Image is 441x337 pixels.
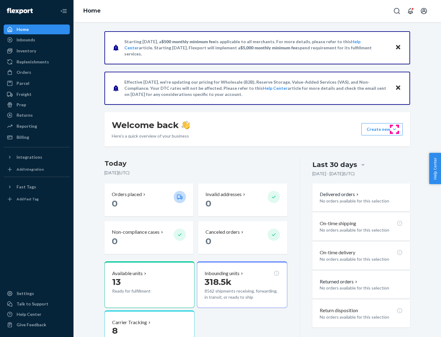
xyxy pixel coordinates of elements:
[161,39,215,44] span: $500 monthly minimum fee
[104,221,193,254] button: Non-compliance cases 0
[205,191,242,198] p: Invalid addresses
[4,57,70,67] a: Replenishments
[320,256,403,262] p: No orders available for this selection
[112,288,169,294] p: Ready for fulfillment
[17,184,36,190] div: Fast Tags
[4,299,70,309] a: Talk to Support
[4,78,70,88] a: Parcel
[4,165,70,174] a: Add Integration
[17,154,42,160] div: Integrations
[112,325,118,336] span: 8
[320,307,358,314] p: Return disposition
[205,270,239,277] p: Inbounding units
[320,285,403,291] p: No orders available for this selection
[17,59,49,65] div: Replenishments
[198,184,287,216] button: Invalid addresses 0
[320,227,403,233] p: No orders available for this selection
[205,236,211,246] span: 0
[112,270,143,277] p: Available units
[418,5,430,17] button: Open account menu
[104,159,287,168] h3: Today
[4,35,70,45] a: Inbounds
[17,91,32,97] div: Freight
[4,110,70,120] a: Returns
[320,191,360,198] button: Delivered orders
[17,311,41,317] div: Help Center
[312,160,357,169] div: Last 30 days
[112,198,118,209] span: 0
[112,236,118,246] span: 0
[198,221,287,254] button: Canceled orders 0
[112,133,190,139] p: Here’s a quick overview of your business
[17,134,29,140] div: Billing
[104,184,193,216] button: Orders placed 0
[4,309,70,319] a: Help Center
[4,320,70,330] button: Give Feedback
[4,89,70,99] a: Freight
[4,67,70,77] a: Orders
[17,322,46,328] div: Give Feedback
[17,48,36,54] div: Inventory
[320,249,355,256] p: On-time delivery
[4,100,70,110] a: Prep
[17,196,39,202] div: Add Fast Tag
[17,69,31,75] div: Orders
[429,153,441,184] button: Help Center
[263,85,288,91] a: Help Center
[112,229,160,236] p: Non-compliance cases
[104,261,194,308] button: Available units13Ready for fulfillment
[4,46,70,56] a: Inventory
[4,152,70,162] button: Integrations
[17,301,48,307] div: Talk to Support
[124,79,389,97] p: Effective [DATE], we're updating our pricing for Wholesale (B2B), Reserve Storage, Value-Added Se...
[17,290,34,297] div: Settings
[391,5,403,17] button: Open Search Box
[4,25,70,34] a: Home
[320,198,403,204] p: No orders available for this selection
[112,277,121,287] span: 13
[78,2,106,20] ol: breadcrumbs
[104,170,287,176] p: [DATE] ( UTC )
[197,261,287,308] button: Inbounding units318.5k8562 shipments receiving, forwarding, in transit, or ready to ship
[394,43,402,52] button: Close
[205,198,211,209] span: 0
[205,277,232,287] span: 318.5k
[112,119,190,131] h1: Welcome back
[361,123,403,135] button: Create new
[181,121,190,129] img: hand-wave emoji
[58,5,70,17] button: Close Navigation
[124,39,389,57] p: Starting [DATE], a is applicable to all merchants. For more details, please refer to this article...
[112,319,147,326] p: Carrier Tracking
[240,45,298,50] span: $5,000 monthly minimum fee
[320,220,356,227] p: On-time shipping
[112,191,142,198] p: Orders placed
[312,171,355,177] p: [DATE] - [DATE] ( UTC )
[17,80,29,86] div: Parcel
[7,8,33,14] img: Flexport logo
[404,5,417,17] button: Open notifications
[394,84,402,93] button: Close
[17,123,37,129] div: Reporting
[320,314,403,320] p: No orders available for this selection
[4,182,70,192] button: Fast Tags
[205,229,240,236] p: Canceled orders
[17,167,44,172] div: Add Integration
[17,26,29,32] div: Home
[4,132,70,142] a: Billing
[17,102,26,108] div: Prep
[320,278,359,285] button: Returned orders
[4,121,70,131] a: Reporting
[4,289,70,298] a: Settings
[205,288,279,300] p: 8562 shipments receiving, forwarding, in transit, or ready to ship
[83,7,101,14] a: Home
[17,37,35,43] div: Inbounds
[4,194,70,204] a: Add Fast Tag
[17,112,33,118] div: Returns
